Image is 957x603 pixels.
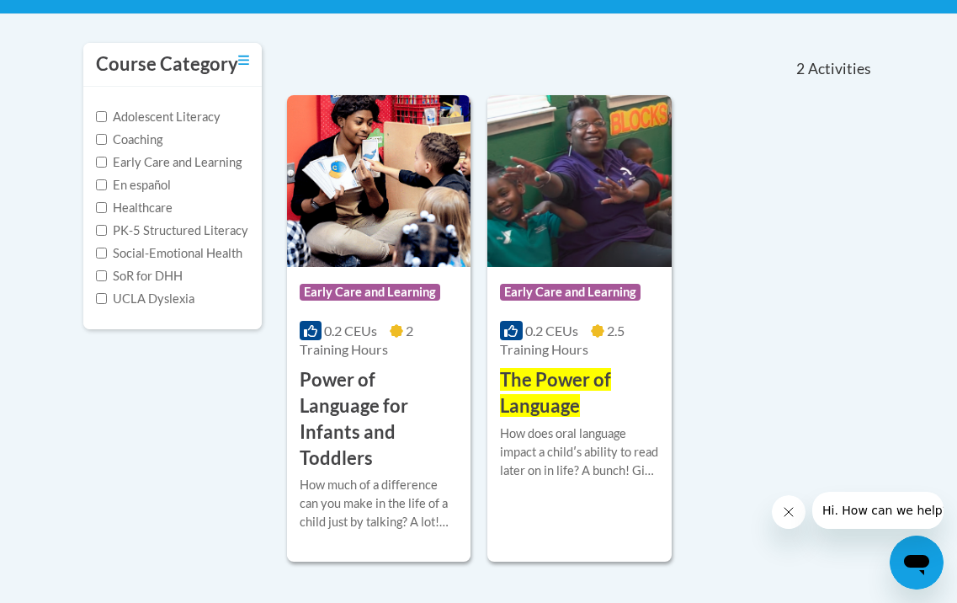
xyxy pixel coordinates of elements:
[796,60,805,78] span: 2
[96,248,107,259] input: Checkbox for Options
[96,267,183,285] label: SoR for DHH
[96,244,242,263] label: Social-Emotional Health
[500,424,658,480] div: How does oral language impact a childʹs ability to read later on in life? A bunch! Give children ...
[96,51,238,77] h3: Course Category
[287,95,471,562] a: Course LogoEarly Care and Learning0.2 CEUs2 Training Hours Power of Language for Infants and Todd...
[812,492,944,529] iframe: Message from company
[10,12,136,25] span: Hi. How can we help?
[487,95,671,562] a: Course LogoEarly Care and Learning0.2 CEUs2.5 Training Hours The Power of LanguageHow does oral l...
[96,111,107,122] input: Checkbox for Options
[96,225,107,236] input: Checkbox for Options
[96,290,194,308] label: UCLA Dyslexia
[96,179,107,190] input: Checkbox for Options
[772,495,805,529] iframe: Close message
[300,284,440,301] span: Early Care and Learning
[500,284,641,301] span: Early Care and Learning
[890,536,944,590] iframe: Button to launch messaging window
[96,202,107,213] input: Checkbox for Options
[96,108,221,126] label: Adolescent Literacy
[96,131,162,149] label: Coaching
[96,153,242,172] label: Early Care and Learning
[808,60,871,78] span: Activities
[300,367,458,471] h3: Power of Language for Infants and Toddlers
[487,95,671,267] img: Course Logo
[96,176,171,195] label: En español
[300,476,458,531] div: How much of a difference can you make in the life of a child just by talking? A lot! You can help...
[96,293,107,304] input: Checkbox for Options
[324,323,377,339] span: 0.2 CEUs
[96,221,248,240] label: PK-5 Structured Literacy
[96,270,107,281] input: Checkbox for Options
[525,323,578,339] span: 0.2 CEUs
[500,368,611,417] span: The Power of Language
[96,134,107,145] input: Checkbox for Options
[96,199,173,217] label: Healthcare
[287,95,471,267] img: Course Logo
[96,157,107,168] input: Checkbox for Options
[238,51,249,70] a: Toggle collapse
